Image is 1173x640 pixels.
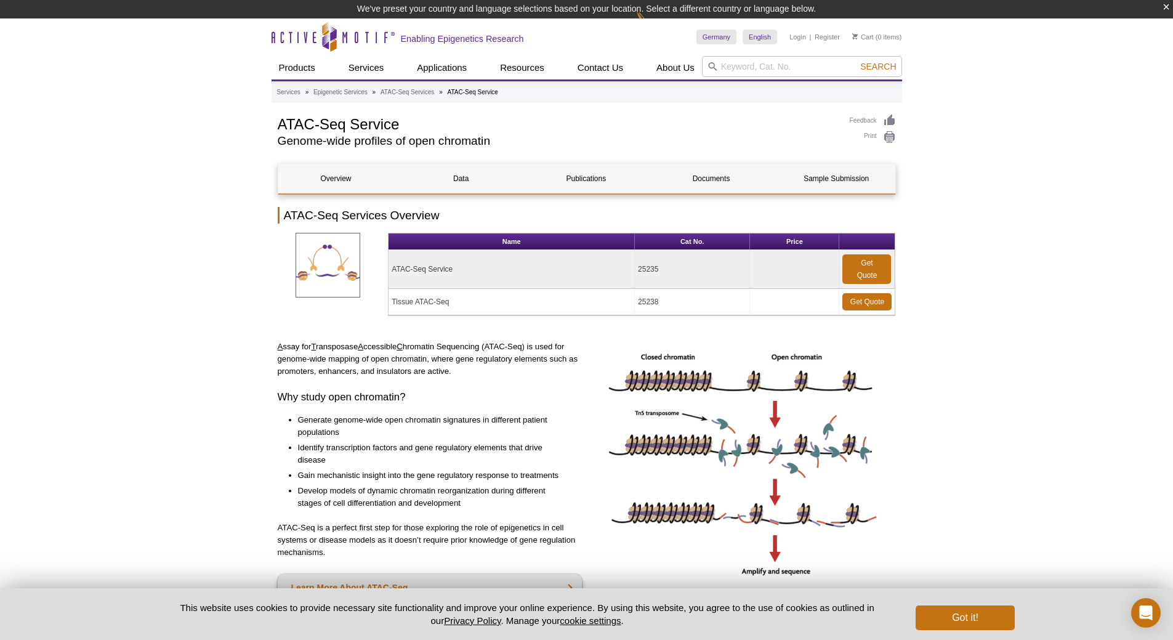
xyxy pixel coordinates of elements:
[493,56,552,79] a: Resources
[444,615,501,626] a: Privacy Policy
[649,56,702,79] a: About Us
[159,601,896,627] p: This website uses cookies to provide necessary site functionality and improve your online experie...
[311,342,316,351] u: T
[860,62,896,71] span: Search
[373,89,376,95] li: »
[305,89,309,95] li: »
[278,207,896,224] h2: ATAC-Seq Services Overview
[358,342,363,351] u: A
[313,87,368,98] a: Epigenetic Services
[850,114,896,128] a: Feedback
[296,233,360,298] img: ATAC-SeqServices
[278,341,582,378] p: ssay for ransposase ccessible hromatin Sequencing (ATAC-Seq) is used for genome-wide mapping of o...
[272,56,323,79] a: Products
[560,615,621,626] button: cookie settings
[278,136,837,147] h2: Genome-wide profiles of open chromatin
[278,390,582,405] h3: Why study open chromatin?
[278,164,394,193] a: Overview
[298,485,570,509] li: Develop models of dynamic chromatin reorganization during different stages of cell differentiatio...
[278,114,837,132] h1: ATAC-Seq Service
[916,606,1014,630] button: Got it!
[389,250,635,289] td: ATAC-Seq Service
[852,30,902,44] li: (0 items)
[528,164,644,193] a: Publications
[448,89,498,95] li: ATAC-Seq Service
[298,414,570,439] li: Generate genome-wide open chromatin signatures in different patient populations
[277,87,300,98] a: Services
[702,56,902,77] input: Keyword, Cat. No.
[750,233,839,250] th: Price
[278,574,582,601] a: Learn More About ATAC-Seq
[278,522,582,559] p: ATAC-Seq is a perfect first step for those exploring the role of epigenetics in cell systems or d...
[636,9,669,38] img: Change Here
[696,30,736,44] a: Germany
[1131,598,1161,628] div: Open Intercom Messenger
[570,56,631,79] a: Contact Us
[852,33,858,39] img: Your Cart
[842,254,891,284] a: Get Quote
[852,33,874,41] a: Cart
[635,233,750,250] th: Cat No.
[341,56,392,79] a: Services
[857,61,900,72] button: Search
[743,30,777,44] a: English
[389,289,635,315] td: Tissue ATAC-Seq
[605,341,882,580] img: ATAC-Seq image
[298,442,570,466] li: Identify transcription factors and gene regulatory elements that drive disease
[778,164,894,193] a: Sample Submission
[409,56,474,79] a: Applications
[278,342,283,351] u: A
[401,33,524,44] h2: Enabling Epigenetics Research
[403,164,519,193] a: Data
[815,33,840,41] a: Register
[850,131,896,144] a: Print
[298,469,570,482] li: Gain mechanistic insight into the gene regulatory response to treatments
[397,342,403,351] u: C
[381,87,434,98] a: ATAC-Seq Services
[439,89,443,95] li: »
[653,164,769,193] a: Documents
[842,293,892,310] a: Get Quote
[389,233,635,250] th: Name
[810,30,812,44] li: |
[635,250,750,289] td: 25235
[635,289,750,315] td: 25238
[789,33,806,41] a: Login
